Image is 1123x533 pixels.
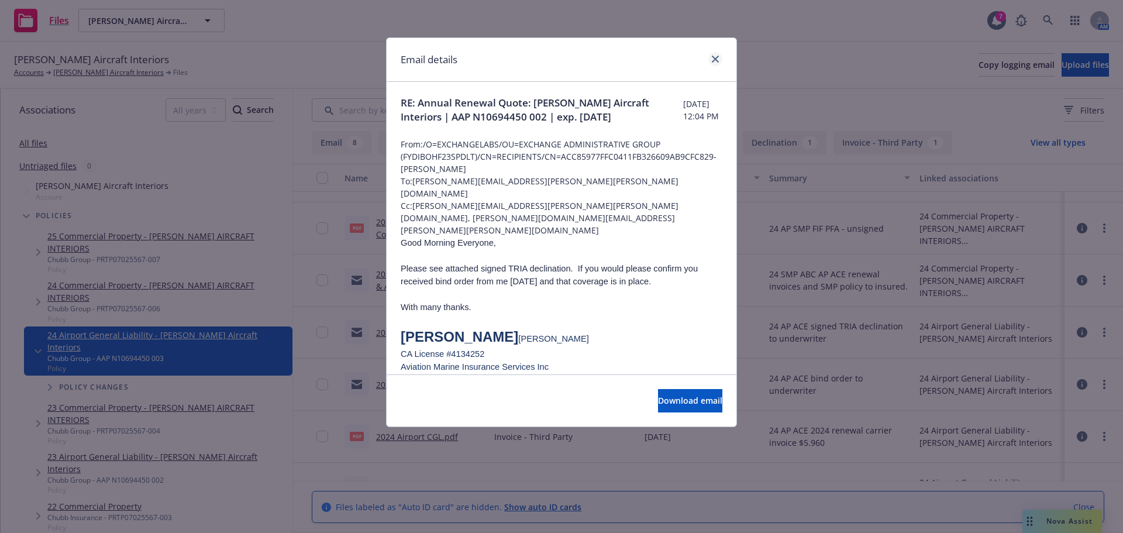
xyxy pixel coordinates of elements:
[401,262,722,288] p: Please see attached signed TRIA declination. If you would please confirm you received bind order ...
[401,175,722,200] span: To: [PERSON_NAME][EMAIL_ADDRESS][PERSON_NAME][PERSON_NAME][DOMAIN_NAME]
[658,395,722,406] span: Download email
[658,389,722,412] button: Download email
[401,362,549,372] span: Aviation Marine Insurance Services Inc
[518,334,589,343] span: [PERSON_NAME]
[401,138,722,175] span: From: /O=EXCHANGELABS/OU=EXCHANGE ADMINISTRATIVE GROUP (FYDIBOHF23SPDLT)/CN=RECIPIENTS/CN=ACC8597...
[401,96,683,124] span: RE: Annual Renewal Quote: [PERSON_NAME] Aircraft Interiors | AAP N10694450 002 | exp. [DATE]
[683,98,722,122] span: [DATE] 12:04 PM
[401,349,484,359] span: CA License #4134252
[401,329,518,345] span: [PERSON_NAME]
[401,301,722,314] p: With many thanks.
[401,200,722,236] span: Cc: [PERSON_NAME][EMAIL_ADDRESS][PERSON_NAME][PERSON_NAME][DOMAIN_NAME], [PERSON_NAME][DOMAIN_NAM...
[708,52,722,66] a: close
[401,52,457,67] h1: Email details
[401,236,722,249] p: Good Morning Everyone,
